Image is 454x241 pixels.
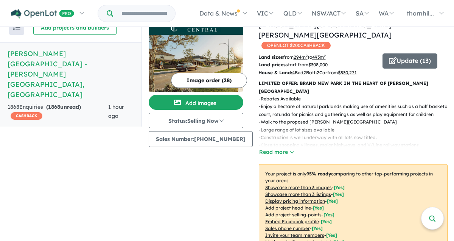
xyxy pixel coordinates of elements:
[149,95,243,110] button: Add images
[326,232,337,238] span: [ Yes ]
[11,112,42,120] span: CASHBACK
[308,54,326,60] span: to
[258,62,286,67] b: Land prices
[259,80,448,95] p: LIMITED OFFER: BRAND NEW PARK IN THE HEART OF [PERSON_NAME][GEOGRAPHIC_DATA]
[382,53,437,69] button: Update (13)
[313,205,324,211] span: [ Yes ]
[13,25,20,30] img: sort.svg
[259,134,454,141] p: - Construction is well underway with all lots now titled.
[149,20,243,92] a: Thornhill Central Estate - Thornhill Park LogoThornhill Central Estate - Thornhill Park
[8,49,134,100] h5: [PERSON_NAME][GEOGRAPHIC_DATA] - [PERSON_NAME][GEOGRAPHIC_DATA] , [GEOGRAPHIC_DATA]
[258,70,292,75] b: House & Land:
[259,126,454,134] p: - Large range of lot sizes available
[333,191,344,197] span: [ Yes ]
[258,53,377,61] p: from
[265,198,325,204] u: Display pricing information
[303,70,306,75] u: 2
[259,95,454,103] p: - Rebates Available
[312,225,323,231] span: [ Yes ]
[294,54,308,60] u: 294 m
[265,191,331,197] u: Showcase more than 3 listings
[265,232,324,238] u: Invite your team members
[152,23,240,32] img: Thornhill Central Estate - Thornhill Park Logo
[292,70,295,75] u: 4
[338,70,357,75] u: $ 830,271
[265,225,310,231] u: Sales phone number
[115,5,174,22] input: Try estate name, suburb, builder or developer
[258,69,377,77] p: Bed Bath Car from
[149,113,243,128] button: Status:Selling Now
[258,61,377,69] p: start from
[261,42,331,49] span: OPENLOT $ 200 CASHBACK
[324,54,326,58] sup: 2
[308,62,328,67] u: $ 308,000
[171,73,247,88] button: Image order (28)
[48,103,60,110] span: 1868
[265,219,319,224] u: Embed Facebook profile
[149,131,253,147] button: Sales Number:[PHONE_NUMBER]
[149,35,243,92] img: Thornhill Central Estate - Thornhill Park
[259,141,454,149] p: - Close to shopping villages, major highways, and V/Line railway stations
[265,212,322,218] u: Add project selling-points
[265,185,332,190] u: Showcase more than 3 images
[407,9,434,17] span: thornhil...
[259,118,454,126] p: - Walk to the proposed [PERSON_NAME][GEOGRAPHIC_DATA]
[33,20,117,35] button: Add projects and builders
[321,219,332,224] span: [ Yes ]
[312,54,326,60] u: 493 m
[11,9,74,19] img: Openlot PRO Logo White
[108,103,124,119] span: 1 hour ago
[8,103,108,121] div: 1868 Enquir ies
[334,185,345,190] span: [ Yes ]
[306,171,331,177] b: 95 % ready
[265,205,311,211] u: Add project headline
[258,54,283,60] b: Land sizes
[317,70,319,75] u: 2
[327,198,338,204] span: [ Yes ]
[259,148,294,156] button: Read more
[259,103,454,118] p: - Enjoy a hectare of natural parklands making use of amenities such as a half basketball court, r...
[306,54,308,58] sup: 2
[46,103,81,110] strong: ( unread)
[323,212,334,218] span: [ Yes ]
